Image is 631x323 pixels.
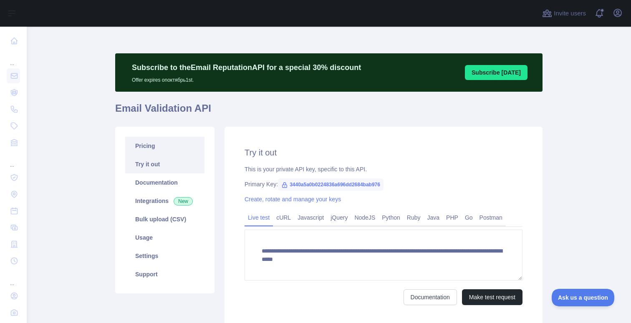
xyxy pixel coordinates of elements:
a: Go [462,211,476,224]
a: Javascript [294,211,327,224]
span: 3440a5a0b0224836a696dd2684bab976 [278,178,384,191]
p: Subscribe to the Email Reputation API for a special 30 % discount [132,62,361,73]
a: Usage [125,228,204,247]
button: Make test request [462,289,522,305]
a: Try it out [125,155,204,173]
a: cURL [273,211,294,224]
a: Create, rotate and manage your keys [245,196,341,203]
div: ... [7,152,20,168]
span: Invite users [554,9,586,18]
iframe: Toggle Customer Support [552,289,614,306]
a: Pricing [125,137,204,155]
div: ... [7,50,20,67]
div: This is your private API key, specific to this API. [245,165,522,173]
a: Documentation [404,289,457,305]
a: Live test [245,211,273,224]
span: New [174,197,193,205]
h1: Email Validation API [115,102,543,122]
button: Subscribe [DATE] [465,65,528,80]
a: Support [125,265,204,283]
a: Ruby [404,211,424,224]
a: Bulk upload (CSV) [125,210,204,228]
p: Offer expires on октябрь 1st. [132,73,361,83]
a: Integrations New [125,192,204,210]
button: Invite users [540,7,588,20]
div: ... [7,270,20,287]
a: Python [379,211,404,224]
a: Java [424,211,443,224]
a: PHP [443,211,462,224]
a: jQuery [327,211,351,224]
div: Primary Key: [245,180,522,188]
a: Settings [125,247,204,265]
h2: Try it out [245,147,522,158]
a: Documentation [125,173,204,192]
a: Postman [476,211,506,224]
a: NodeJS [351,211,379,224]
